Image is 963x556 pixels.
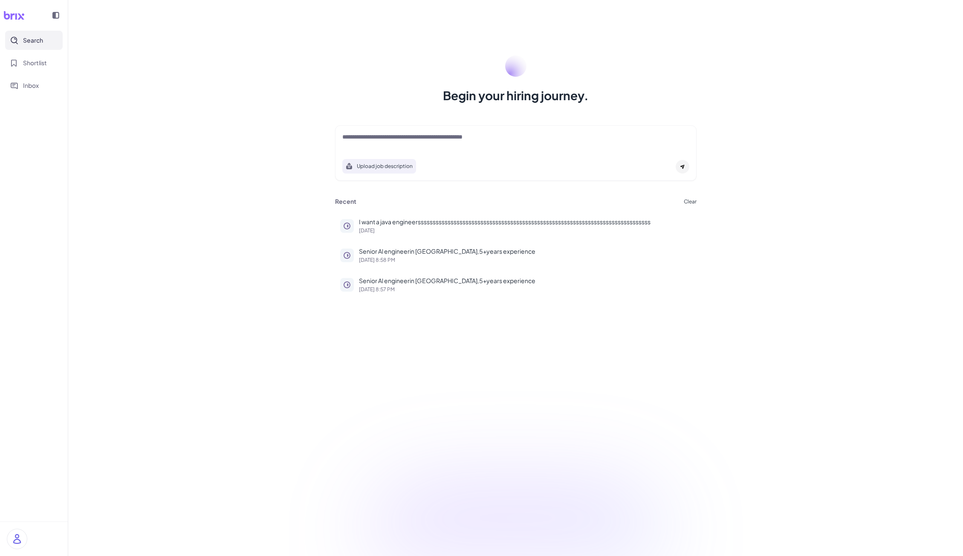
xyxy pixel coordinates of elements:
button: I want a java engineersssssssssssssssssssssssssssssssssssssssssssssssssssssssssssssssssssssssssss... [335,212,697,238]
p: [DATE] [359,228,691,233]
button: Inbox [5,76,63,95]
button: Search using job description [342,159,416,174]
button: Senior Al engineerin [GEOGRAPHIC_DATA],5+years experience[DATE] 8:58 PM [335,242,697,268]
span: Search [23,36,43,45]
p: Senior Al engineerin [GEOGRAPHIC_DATA],5+years experience [359,276,691,285]
span: Inbox [23,81,39,90]
h1: Begin your hiring journey. [443,87,589,104]
button: Clear [684,199,697,204]
p: [DATE] 8:58 PM [359,258,691,263]
span: Shortlist [23,58,47,67]
p: Senior Al engineerin [GEOGRAPHIC_DATA],5+years experience [359,247,691,256]
p: [DATE] 8:57 PM [359,287,691,292]
h3: Recent [335,198,356,206]
img: user_logo.png [7,529,27,549]
button: Shortlist [5,53,63,72]
p: I want a java engineerssssssssssssssssssssssssssssssssssssssssssssssssssssssssssssssssssssssssssssss [359,217,691,226]
button: Senior Al engineerin [GEOGRAPHIC_DATA],5+years experience[DATE] 8:57 PM [335,271,697,297]
button: Search [5,31,63,50]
